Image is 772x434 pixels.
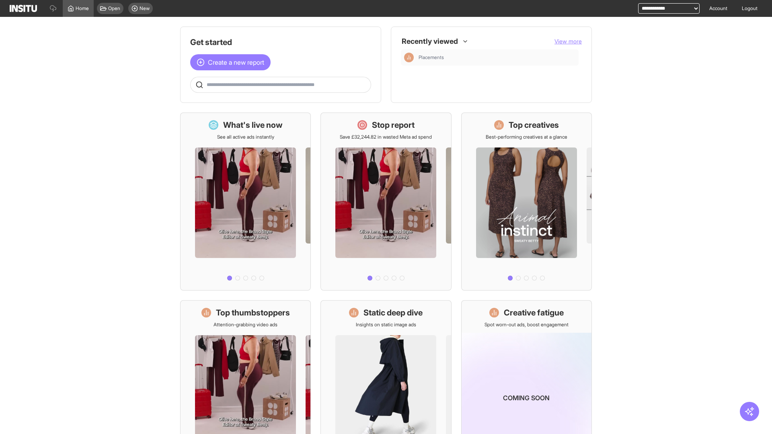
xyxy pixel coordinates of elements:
p: Save £32,244.82 in wasted Meta ad spend [340,134,432,140]
button: Create a new report [190,54,271,70]
h1: Top creatives [509,119,559,131]
p: Best-performing creatives at a glance [486,134,567,140]
span: Create a new report [208,57,264,67]
h1: Get started [190,37,371,48]
p: Insights on static image ads [356,321,416,328]
h1: What's live now [223,119,283,131]
img: Logo [10,5,37,12]
a: Stop reportSave £32,244.82 in wasted Meta ad spend [320,113,451,291]
h1: Top thumbstoppers [216,307,290,318]
a: What's live nowSee all active ads instantly [180,113,311,291]
span: New [140,5,150,12]
div: Insights [404,53,414,62]
span: Home [76,5,89,12]
h1: Static deep dive [363,307,423,318]
span: View more [554,38,582,45]
span: Placements [419,54,444,61]
p: Attention-grabbing video ads [214,321,277,328]
p: See all active ads instantly [217,134,274,140]
span: Open [108,5,120,12]
a: Top creativesBest-performing creatives at a glance [461,113,592,291]
h1: Stop report [372,119,415,131]
button: View more [554,37,582,45]
span: Placements [419,54,575,61]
